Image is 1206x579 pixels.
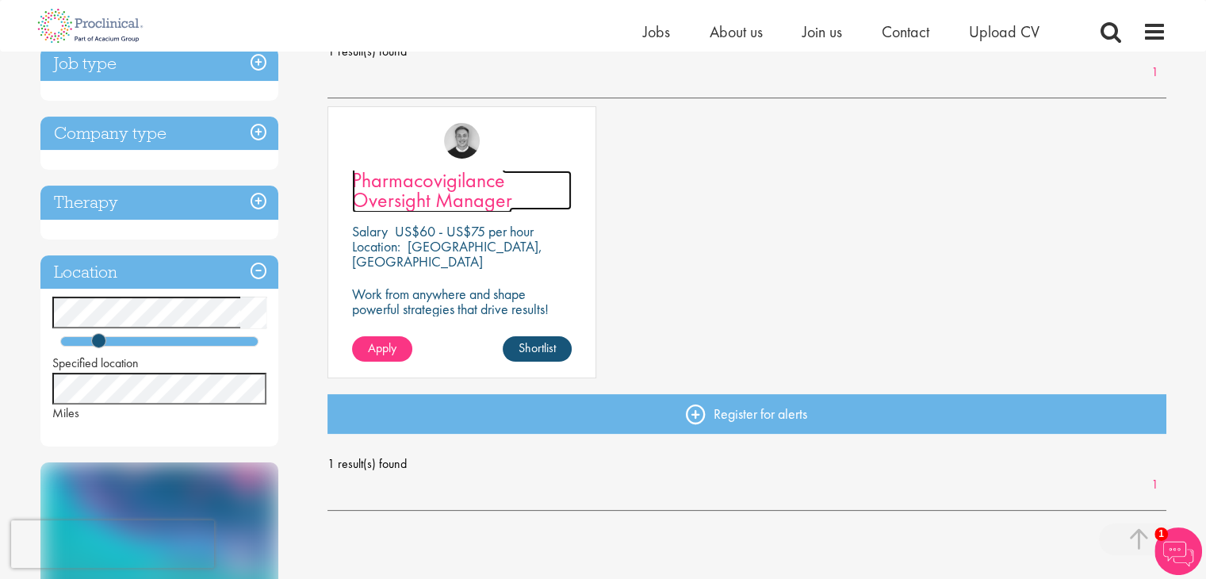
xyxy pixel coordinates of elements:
span: Salary [352,222,388,240]
a: About us [710,21,763,42]
a: Shortlist [503,336,572,362]
h3: Therapy [40,186,278,220]
p: US$60 - US$75 per hour [395,222,534,240]
span: 1 result(s) found [327,452,1166,476]
span: Pharmacovigilance Oversight Manager [352,167,512,213]
span: Miles [52,405,79,421]
h3: Location [40,255,278,289]
a: Contact [882,21,929,42]
a: Pharmacovigilance Oversight Manager [352,171,572,210]
p: [GEOGRAPHIC_DATA], [GEOGRAPHIC_DATA] [352,237,542,270]
a: Upload CV [969,21,1039,42]
a: 1 [1143,63,1166,82]
h3: Company type [40,117,278,151]
img: Chatbot [1154,527,1202,575]
span: 1 result(s) found [327,40,1166,63]
span: Location: [352,237,400,255]
iframe: reCAPTCHA [11,520,214,568]
p: Work from anywhere and shape powerful strategies that drive results! Enjoy the freedom of remote ... [352,286,572,347]
h3: Job type [40,47,278,81]
img: Bo Forsen [444,123,480,159]
a: 1 [1143,476,1166,494]
a: Join us [802,21,842,42]
a: Register for alerts [327,394,1166,434]
span: Apply [368,339,396,356]
a: Apply [352,336,412,362]
span: 1 [1154,527,1168,541]
span: Specified location [52,355,139,371]
a: Jobs [643,21,670,42]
